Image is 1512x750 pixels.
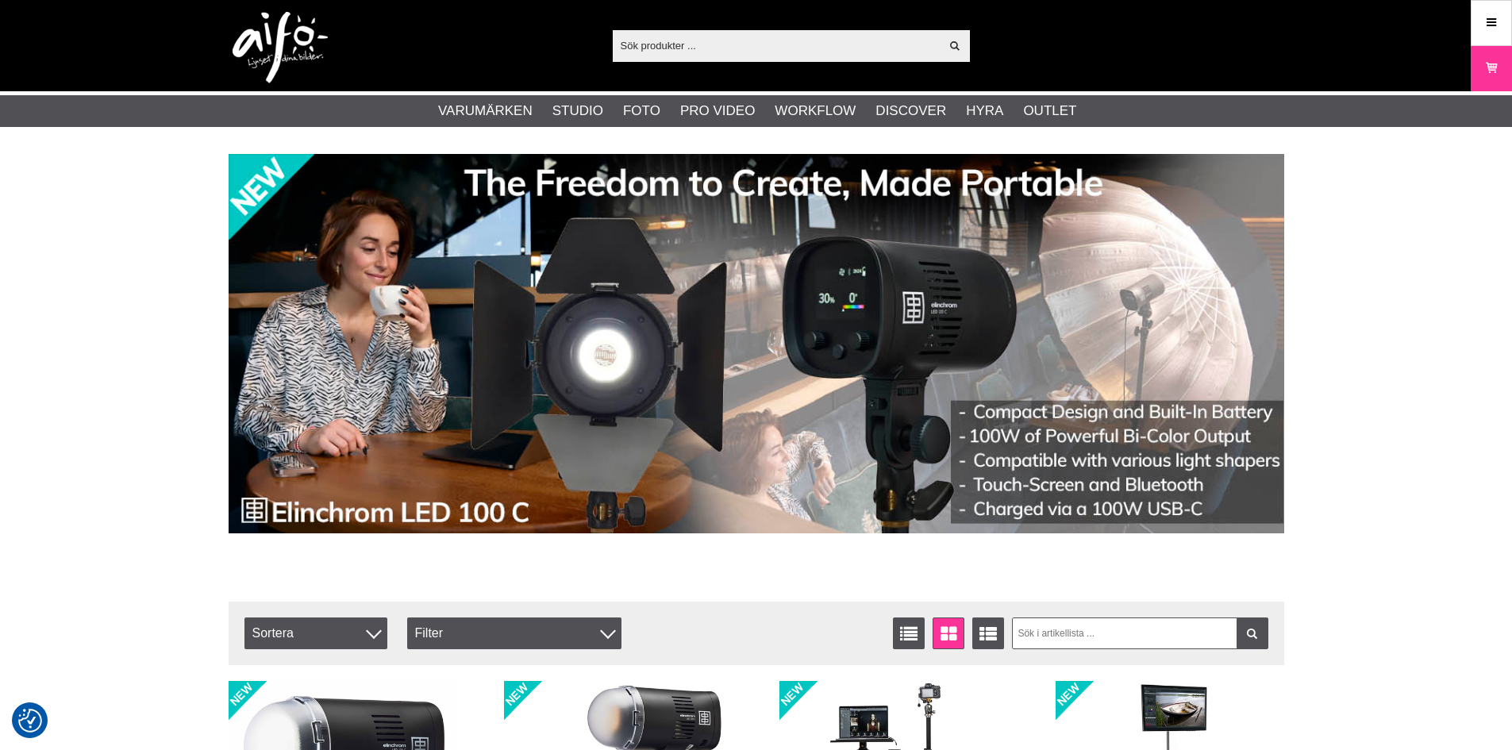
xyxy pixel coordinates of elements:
[623,101,660,121] a: Foto
[1023,101,1076,121] a: Outlet
[18,709,42,733] img: Revisit consent button
[613,33,941,57] input: Sök produkter ...
[552,101,603,121] a: Studio
[1012,617,1268,649] input: Sök i artikellista ...
[972,617,1004,649] a: Utökad listvisning
[407,617,621,649] div: Filter
[875,101,946,121] a: Discover
[1237,617,1268,649] a: Filtrera
[966,101,1003,121] a: Hyra
[775,101,856,121] a: Workflow
[244,617,387,649] span: Sortera
[233,12,328,83] img: logo.png
[229,154,1284,533] img: Annons:002 banner-elin-led100c11390x.jpg
[893,617,925,649] a: Listvisning
[680,101,755,121] a: Pro Video
[438,101,533,121] a: Varumärken
[18,706,42,735] button: Samtyckesinställningar
[933,617,964,649] a: Fönstervisning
